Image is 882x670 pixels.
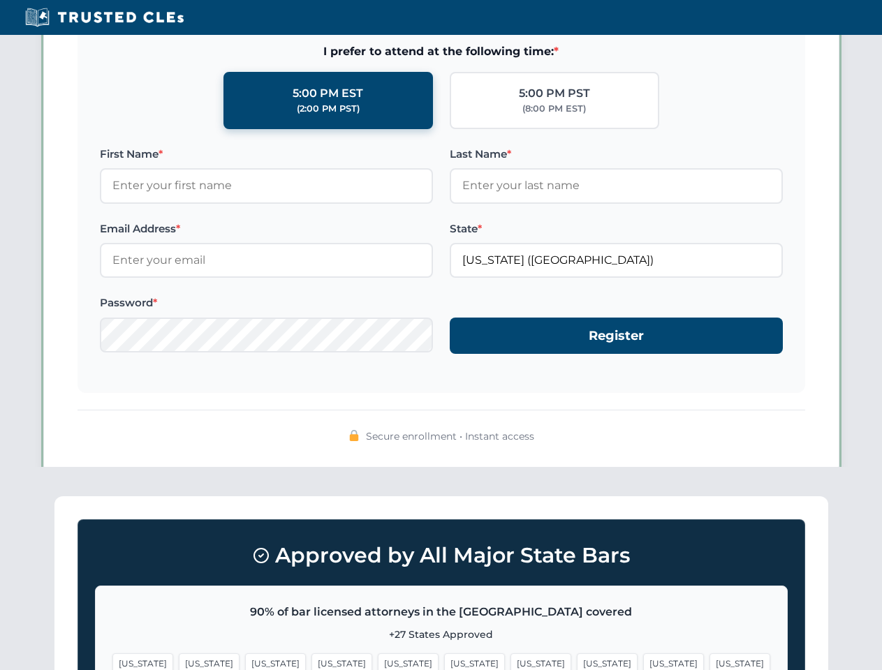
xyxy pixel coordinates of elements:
[366,429,534,444] span: Secure enrollment • Instant access
[100,146,433,163] label: First Name
[100,295,433,311] label: Password
[95,537,788,574] h3: Approved by All Major State Bars
[21,7,188,28] img: Trusted CLEs
[450,243,783,278] input: Missouri (MO)
[348,430,360,441] img: 🔒
[100,221,433,237] label: Email Address
[293,84,363,103] div: 5:00 PM EST
[100,243,433,278] input: Enter your email
[112,627,770,642] p: +27 States Approved
[450,221,783,237] label: State
[450,318,783,355] button: Register
[100,43,783,61] span: I prefer to attend at the following time:
[297,102,360,116] div: (2:00 PM PST)
[450,146,783,163] label: Last Name
[522,102,586,116] div: (8:00 PM EST)
[112,603,770,621] p: 90% of bar licensed attorneys in the [GEOGRAPHIC_DATA] covered
[450,168,783,203] input: Enter your last name
[100,168,433,203] input: Enter your first name
[519,84,590,103] div: 5:00 PM PST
